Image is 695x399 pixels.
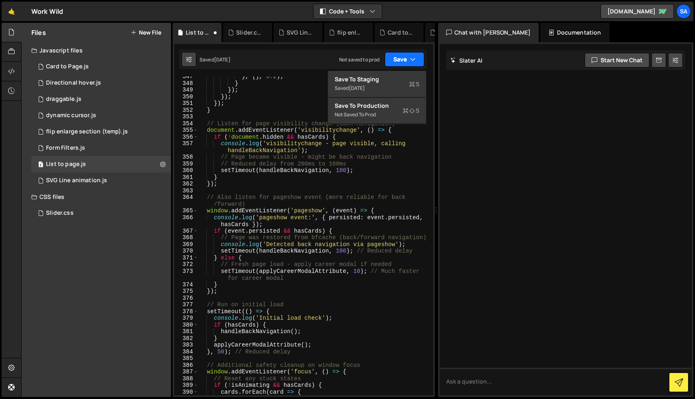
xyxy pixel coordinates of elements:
div: 360 [174,167,198,174]
button: New File [131,29,161,36]
button: Save [385,52,424,67]
h2: Slater AI [450,57,483,64]
div: 390 [174,389,198,396]
div: 383 [174,342,198,349]
div: 386 [174,362,198,369]
div: 367 [174,228,198,235]
div: 363 [174,188,198,194]
div: 348 [174,80,198,87]
button: Start new chat [585,53,649,68]
div: 16508/45374.js [31,75,171,91]
div: 387 [174,368,198,375]
div: 349 [174,87,198,94]
div: 372 [174,261,198,268]
button: Save to ProductionS Not saved to prod [328,98,426,124]
div: 380 [174,322,198,329]
div: 368 [174,234,198,241]
div: 351 [174,100,198,107]
span: S [409,80,419,88]
div: Form Filters.js [46,144,85,152]
div: 356 [174,134,198,141]
div: 382 [174,335,198,342]
a: Sa [676,4,691,19]
div: 366 [174,214,198,228]
div: 357 [174,140,198,154]
button: Code + Tools [314,4,382,19]
div: Javascript files [22,42,171,59]
button: Save to StagingS Saved[DATE] [328,71,426,98]
div: 370 [174,248,198,255]
a: 🤙 [2,2,22,21]
div: Slider.css [236,28,262,37]
div: 373 [174,268,198,281]
div: [DATE] [349,85,365,92]
div: 379 [174,315,198,322]
div: 364 [174,194,198,207]
div: Not saved to prod [335,110,419,120]
div: 375 [174,288,198,295]
a: [DOMAIN_NAME] [601,4,674,19]
div: Directional hover.js [46,79,101,87]
div: 16508/44799.js [31,140,171,156]
div: 377 [174,301,198,308]
div: SVG Line animation.js [46,177,107,184]
div: 16508/45807.js [31,172,171,189]
div: 16508/46297.js [31,156,171,172]
div: 355 [174,127,198,134]
div: Saved [200,56,230,63]
div: 389 [174,382,198,389]
h2: Files [31,28,46,37]
div: 358 [174,154,198,161]
div: Save to Staging [335,75,419,83]
div: 371 [174,255,198,262]
div: 359 [174,161,198,168]
div: 365 [174,207,198,214]
div: 350 [174,94,198,100]
div: 362 [174,181,198,188]
div: [DATE] [214,56,230,63]
div: 347 [174,73,198,80]
span: S [403,107,419,115]
div: SVG Line animation.js [287,28,313,37]
div: Save to Production [335,102,419,110]
div: 361 [174,174,198,181]
div: draggable.js [46,96,81,103]
div: 16508/45375.js [31,91,171,107]
div: flip enlarge section (temp).js [46,128,128,135]
div: flip enlarge section (temp).js [31,124,171,140]
div: 354 [174,120,198,127]
div: 388 [174,375,198,382]
div: Work Wild [31,7,63,16]
div: 374 [174,281,198,288]
div: Card to Page.js [388,28,414,37]
div: 384 [174,349,198,355]
div: 353 [174,113,198,120]
div: 385 [174,355,198,362]
div: flip enlarge section (temp).js [337,28,363,37]
div: dynamic cursor.js [46,112,96,119]
div: 16508/45377.js [31,59,171,75]
div: Card to Page.js [46,63,89,70]
div: 376 [174,295,198,302]
div: Slider.css [46,209,74,217]
div: 16508/45376.js [31,107,171,124]
div: 16508/46211.css [31,205,171,221]
div: Documentation [540,23,609,42]
div: List to page.js [46,161,86,168]
div: Saved [335,83,419,93]
div: Chat with [PERSON_NAME] [438,23,539,42]
div: 352 [174,107,198,114]
div: 369 [174,241,198,248]
div: 381 [174,328,198,335]
div: List to page.js [186,28,212,37]
span: 3 [38,162,43,168]
div: 378 [174,308,198,315]
div: Not saved to prod [339,56,380,63]
div: CSS files [22,189,171,205]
